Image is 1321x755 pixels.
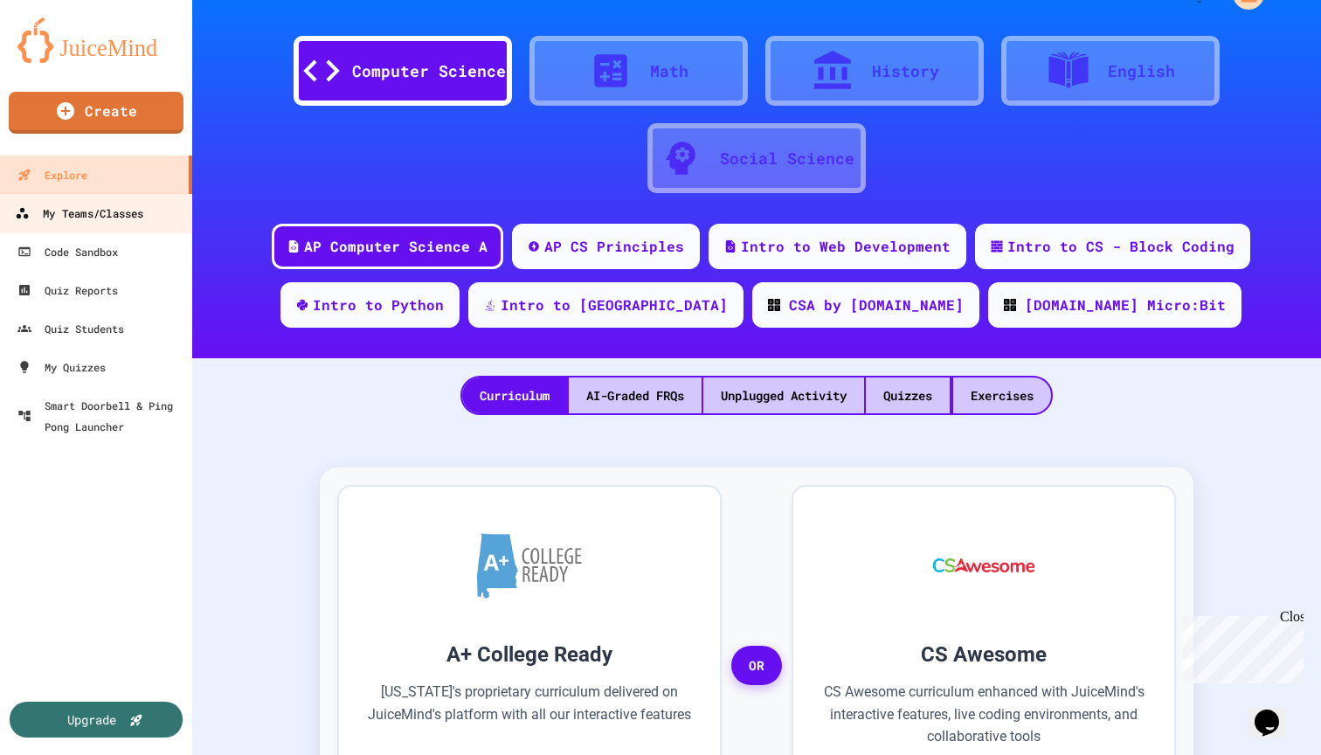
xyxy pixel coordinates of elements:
[741,236,951,257] div: Intro to Web Development
[9,92,183,134] a: Create
[1007,236,1235,257] div: Intro to CS - Block Coding
[1025,294,1226,315] div: [DOMAIN_NAME] Micro:Bit
[703,377,864,413] div: Unplugged Activity
[731,646,782,686] span: OR
[1108,59,1175,83] div: English
[953,377,1051,413] div: Exercises
[17,318,124,339] div: Quiz Students
[501,294,728,315] div: Intro to [GEOGRAPHIC_DATA]
[1176,609,1304,683] iframe: chat widget
[820,681,1148,748] p: CS Awesome curriculum enhanced with JuiceMind's interactive features, live coding environments, a...
[304,236,488,257] div: AP Computer Science A
[789,294,964,315] div: CSA by [DOMAIN_NAME]
[365,639,694,670] h3: A+ College Ready
[477,533,582,599] img: A+ College Ready
[17,280,118,301] div: Quiz Reports
[352,59,506,83] div: Computer Science
[866,377,950,413] div: Quizzes
[15,203,143,225] div: My Teams/Classes
[17,17,175,63] img: logo-orange.svg
[17,357,106,377] div: My Quizzes
[768,299,780,311] img: CODE_logo_RGB.png
[1248,685,1304,738] iframe: chat widget
[17,395,185,437] div: Smart Doorbell & Ping Pong Launcher
[17,164,87,185] div: Explore
[916,513,1053,618] img: CS Awesome
[1004,299,1016,311] img: CODE_logo_RGB.png
[67,710,116,729] div: Upgrade
[7,7,121,111] div: Chat with us now!Close
[820,639,1148,670] h3: CS Awesome
[720,147,854,170] div: Social Science
[650,59,688,83] div: Math
[569,377,702,413] div: AI-Graded FRQs
[313,294,444,315] div: Intro to Python
[872,59,939,83] div: History
[365,681,694,748] p: [US_STATE]'s proprietary curriculum delivered on JuiceMind's platform with all our interactive fe...
[17,241,118,262] div: Code Sandbox
[462,377,567,413] div: Curriculum
[544,236,684,257] div: AP CS Principles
